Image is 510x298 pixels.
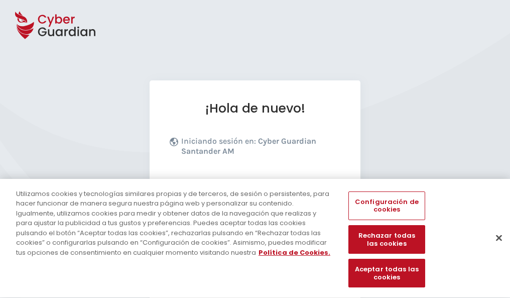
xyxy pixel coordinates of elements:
h1: ¡Hola de nuevo! [170,101,340,116]
div: Utilizamos cookies y tecnologías similares propias y de terceros, de sesión o persistentes, para ... [16,189,333,258]
button: Cerrar [488,227,510,249]
button: Configuración de cookies, Abre el cuadro de diálogo del centro de preferencias. [348,191,425,220]
a: Más información sobre su privacidad, se abre en una nueva pestaña [259,248,330,257]
button: Rechazar todas las cookies [348,226,425,254]
b: Cyber Guardian Santander AM [181,136,316,156]
p: Iniciando sesión en: [181,136,338,161]
button: Aceptar todas las cookies [348,259,425,288]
